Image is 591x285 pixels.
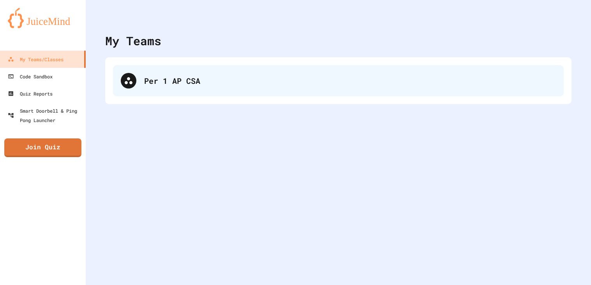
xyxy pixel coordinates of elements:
div: Code Sandbox [8,72,53,81]
div: Quiz Reports [8,89,53,98]
div: Per 1 AP CSA [144,75,556,87]
div: Per 1 AP CSA [113,65,564,96]
a: Join Quiz [4,138,81,157]
div: My Teams [105,32,161,50]
img: logo-orange.svg [8,8,78,28]
div: My Teams/Classes [8,55,64,64]
div: Smart Doorbell & Ping Pong Launcher [8,106,83,125]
